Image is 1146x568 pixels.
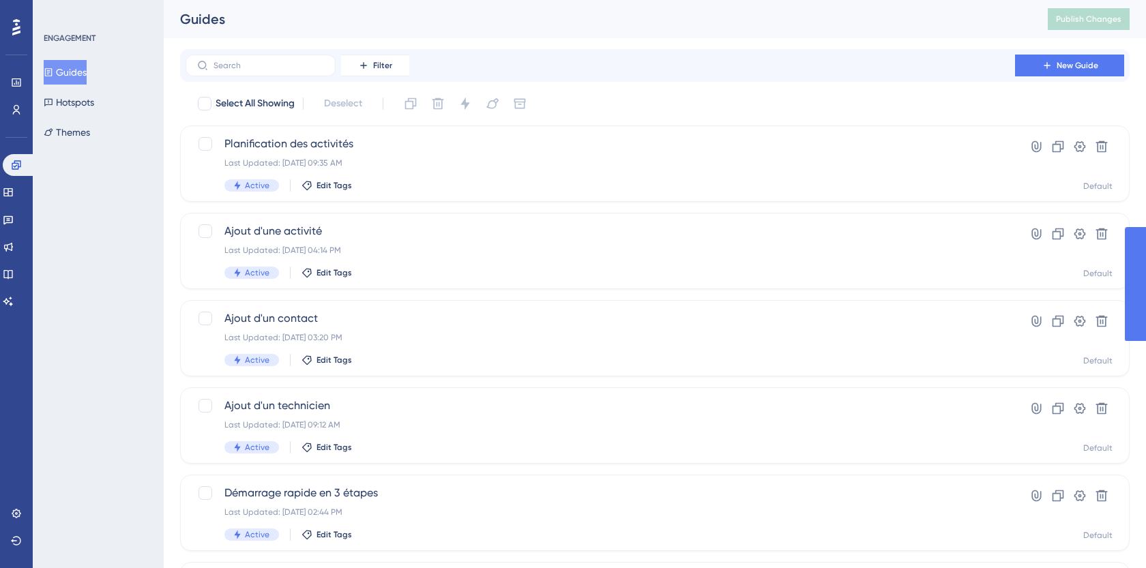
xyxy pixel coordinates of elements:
button: Themes [44,120,90,145]
button: Edit Tags [302,442,352,453]
span: Planification des activités [224,136,976,152]
span: Edit Tags [317,442,352,453]
div: Default [1083,355,1113,366]
span: Active [245,529,269,540]
button: Edit Tags [302,355,352,365]
div: Last Updated: [DATE] 03:20 PM [224,332,976,343]
span: Active [245,180,269,191]
div: ENGAGEMENT [44,33,95,44]
span: Ajout d'une activité [224,223,976,239]
span: Ajout d'un technicien [224,398,976,414]
button: Publish Changes [1048,8,1130,30]
button: Filter [341,55,409,76]
div: Default [1083,443,1113,453]
span: Démarrage rapide en 3 étapes [224,485,976,501]
span: Filter [373,60,392,71]
span: Edit Tags [317,355,352,365]
div: Default [1083,268,1113,279]
button: New Guide [1015,55,1124,76]
button: Guides [44,60,87,85]
span: Edit Tags [317,180,352,191]
div: Last Updated: [DATE] 04:14 PM [224,245,976,256]
div: Guides [180,10,1014,29]
input: Search [214,61,324,70]
div: Last Updated: [DATE] 02:44 PM [224,507,976,518]
button: Edit Tags [302,529,352,540]
span: Edit Tags [317,267,352,278]
span: New Guide [1057,60,1098,71]
span: Active [245,355,269,365]
span: Publish Changes [1056,14,1121,25]
button: Edit Tags [302,180,352,191]
span: Active [245,442,269,453]
span: Ajout d'un contact [224,310,976,327]
span: Edit Tags [317,529,352,540]
button: Edit Tags [302,267,352,278]
button: Deselect [312,91,374,116]
span: Deselect [324,95,362,112]
span: Active [245,267,269,278]
span: Select All Showing [216,95,295,112]
button: Hotspots [44,90,94,115]
div: Last Updated: [DATE] 09:35 AM [224,158,976,168]
div: Default [1083,530,1113,541]
div: Last Updated: [DATE] 09:12 AM [224,419,976,430]
iframe: UserGuiding AI Assistant Launcher [1089,514,1130,555]
div: Default [1083,181,1113,192]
